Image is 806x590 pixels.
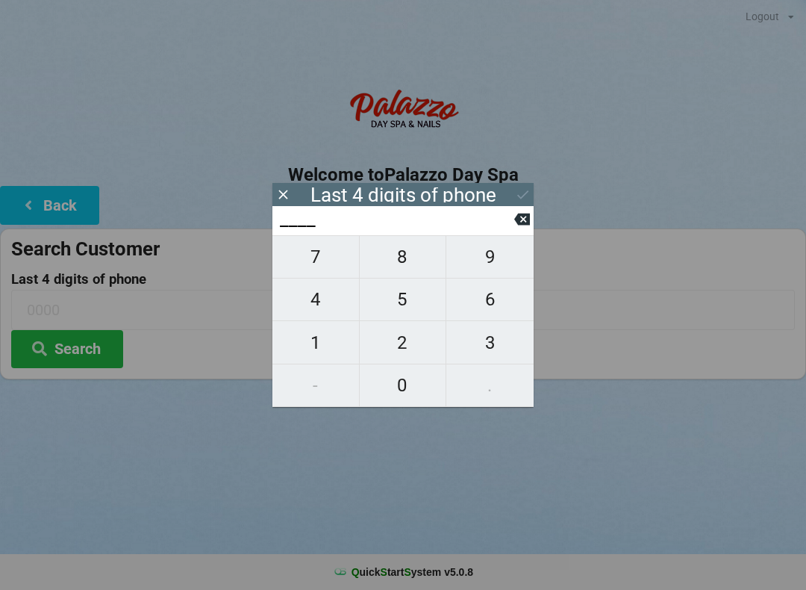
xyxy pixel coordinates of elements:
button: 1 [272,321,360,364]
button: 5 [360,279,447,321]
span: 0 [360,370,446,401]
div: Last 4 digits of phone [310,187,496,202]
span: 4 [272,284,359,315]
button: 3 [446,321,534,364]
button: 4 [272,279,360,321]
button: 0 [360,364,447,407]
span: 7 [272,241,359,273]
button: 8 [360,235,447,279]
button: 7 [272,235,360,279]
span: 2 [360,327,446,358]
span: 8 [360,241,446,273]
span: 1 [272,327,359,358]
button: 9 [446,235,534,279]
span: 9 [446,241,534,273]
button: 2 [360,321,447,364]
button: 6 [446,279,534,321]
span: 6 [446,284,534,315]
span: 3 [446,327,534,358]
span: 5 [360,284,446,315]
